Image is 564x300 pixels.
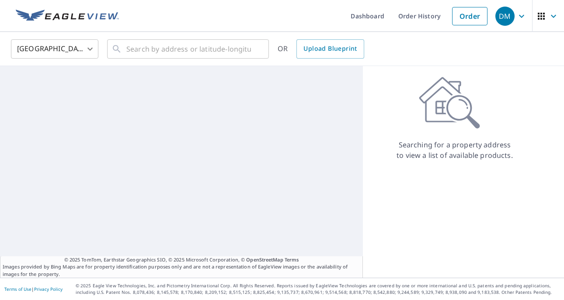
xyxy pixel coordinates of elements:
p: © 2025 Eagle View Technologies, Inc. and Pictometry International Corp. All Rights Reserved. Repo... [76,283,560,296]
a: Upload Blueprint [296,39,364,59]
div: DM [495,7,515,26]
span: Upload Blueprint [303,43,357,54]
a: Order [452,7,487,25]
div: OR [278,39,364,59]
a: Terms [285,256,299,263]
img: EV Logo [16,10,119,23]
span: © 2025 TomTom, Earthstar Geographics SIO, © 2025 Microsoft Corporation, © [64,256,299,264]
div: [GEOGRAPHIC_DATA] [11,37,98,61]
a: Terms of Use [4,286,31,292]
a: OpenStreetMap [246,256,283,263]
input: Search by address or latitude-longitude [126,37,251,61]
a: Privacy Policy [34,286,63,292]
p: Searching for a property address to view a list of available products. [396,140,513,160]
p: | [4,286,63,292]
